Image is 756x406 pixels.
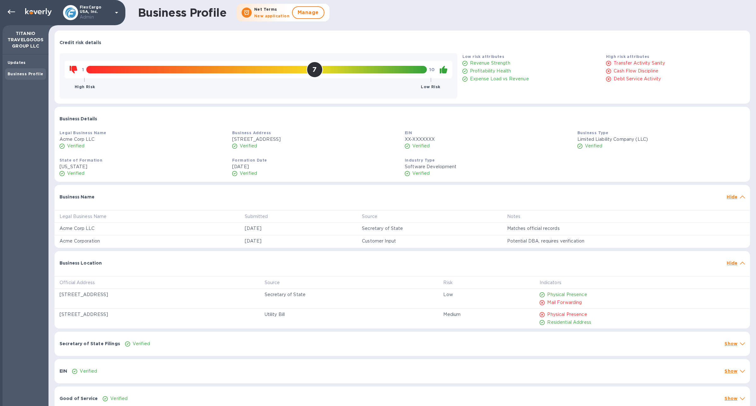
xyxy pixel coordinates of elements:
[362,225,497,232] p: Secretary of State
[507,225,745,232] p: Matches official records
[60,279,95,286] p: Official Address
[265,279,288,286] span: Source
[405,163,572,170] p: Software Development
[60,163,227,170] p: [US_STATE]
[245,213,268,220] p: Submitted
[577,136,745,143] p: Limited Liability Company (LLC)
[298,9,319,16] span: Manage
[577,130,608,135] b: Business Type
[443,279,461,286] span: Risk
[54,185,750,205] div: Business NameHide
[443,311,530,318] p: Medium
[462,54,505,59] b: Low risk attributes
[133,340,150,347] p: Verified
[60,340,120,347] p: Secretary of State Filings
[80,14,111,20] p: Admin
[292,6,324,19] button: Manage
[25,8,52,16] img: Logo
[443,291,530,298] p: Low
[265,279,280,286] p: Source
[412,170,430,177] p: Verified
[540,279,569,286] span: Indicators
[724,368,737,374] p: Show
[254,7,277,12] b: Net Terms
[245,238,352,244] p: [DATE]
[60,238,235,244] p: Acme Corporation
[240,170,257,177] p: Verified
[60,158,102,163] b: State of Formation
[362,238,497,244] p: Customer Input
[254,14,289,18] b: New application
[507,238,745,244] p: Potential DBA, requires verification
[727,194,737,200] p: Hide
[614,76,661,82] p: Debt Service Activity
[412,143,430,149] p: Verified
[614,60,665,66] p: Transfer Activity Sanity
[60,311,255,318] p: [STREET_ADDRESS]
[75,84,95,89] b: High Risk
[724,395,737,402] p: Show
[232,158,267,163] b: Formation Date
[507,213,529,220] span: Notes
[507,213,521,220] p: Notes
[547,299,582,306] p: Mail Forwarding
[232,130,271,135] b: Business Address
[60,395,98,402] p: Good of Service
[724,340,737,347] p: Show
[405,158,435,163] b: Industry Type
[67,170,84,177] p: Verified
[470,76,529,82] p: Expense Load vs Revenue
[421,84,440,89] b: Low Risk
[54,31,750,51] div: Credit risk details
[54,359,750,383] div: EINVerifiedShow
[80,368,97,375] p: Verified
[429,67,434,72] b: 10
[547,319,591,326] p: Residential Address
[443,279,453,286] p: Risk
[245,225,352,232] p: [DATE]
[8,60,26,65] b: Updates
[60,279,103,286] span: Official Address
[585,143,602,149] p: Verified
[60,213,115,220] span: Legal Business Name
[82,67,84,72] b: 1
[470,60,510,66] p: Revenue Strength
[54,332,750,356] div: Secretary of State FilingsVerifiedShow
[138,6,226,19] h1: Business Profile
[67,143,84,149] p: Verified
[540,279,561,286] p: Indicators
[54,251,750,271] div: Business LocationHide
[232,163,400,170] p: [DATE]
[60,368,67,374] p: EIN
[312,66,317,73] h2: 7
[265,311,433,318] p: Utility Bill
[547,311,587,318] p: Physical Presence
[405,136,572,143] p: XX-XXXXXXX
[60,260,102,266] p: Business Location
[60,39,101,46] p: Credit risk details
[60,225,235,232] p: Acme Corp LLC
[60,116,97,122] p: Business Details
[232,136,400,143] p: [STREET_ADDRESS]
[265,291,433,298] p: Secretary of State
[60,136,227,143] p: Acme Corp LLC
[60,130,106,135] b: Legal Business Name
[60,291,255,298] p: [STREET_ADDRESS]
[8,30,43,49] p: TITANIO TRAVELGOODS GROUP LLC
[80,5,111,20] p: FlexCargo USA, Inc.
[727,260,737,266] p: Hide
[405,130,412,135] b: EIN
[614,68,658,74] p: Cash Flow Discipline
[54,107,750,127] div: Business Details
[240,143,257,149] p: Verified
[362,213,377,220] p: Source
[245,213,276,220] span: Submitted
[110,395,128,402] p: Verified
[470,68,511,74] p: Profitability Health
[60,213,107,220] p: Legal Business Name
[606,54,649,59] b: High risk attributes
[362,213,386,220] span: Source
[8,71,43,76] b: Business Profile
[547,291,587,298] p: Physical Presence
[60,194,94,200] p: Business Name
